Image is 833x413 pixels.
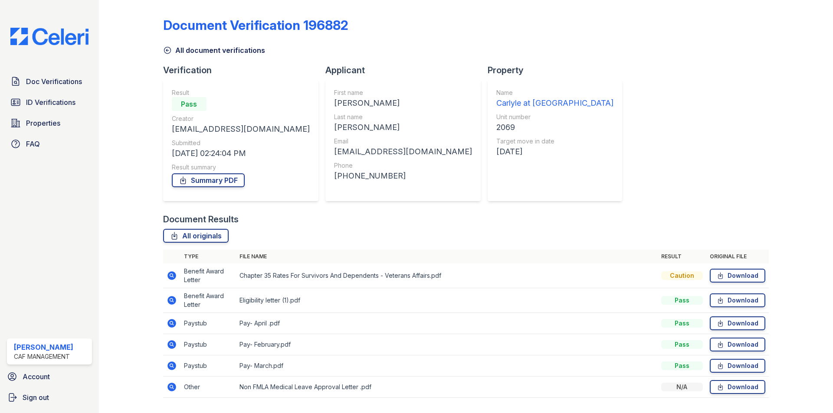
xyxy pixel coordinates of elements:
[23,371,50,382] span: Account
[163,229,229,243] a: All originals
[334,121,472,133] div: [PERSON_NAME]
[26,76,82,87] span: Doc Verifications
[496,121,613,133] div: 2069
[180,313,236,334] td: Paystub
[180,355,236,377] td: Paystub
[661,271,703,280] div: Caution
[236,250,658,263] th: File name
[172,123,310,135] div: [EMAIL_ADDRESS][DOMAIN_NAME]
[172,163,310,172] div: Result summary
[3,389,95,406] a: Sign out
[496,146,613,158] div: [DATE]
[236,355,658,377] td: Pay- March.pdf
[496,97,613,109] div: Carlyle at [GEOGRAPHIC_DATA]
[496,137,613,146] div: Target move in date
[334,137,472,146] div: Email
[180,263,236,288] td: Benefit Award Letter
[710,293,765,307] a: Download
[325,64,488,76] div: Applicant
[172,173,245,187] a: Summary PDF
[710,316,765,330] a: Download
[334,88,472,97] div: First name
[661,296,703,305] div: Pass
[496,113,613,121] div: Unit number
[710,380,765,394] a: Download
[23,392,49,403] span: Sign out
[26,97,75,107] span: ID Verifications
[180,334,236,355] td: Paystub
[172,147,310,159] div: [DATE] 02:24:04 PM
[706,250,769,263] th: Original file
[236,313,658,334] td: Pay- April .pdf
[172,114,310,123] div: Creator
[496,88,613,109] a: Name Carlyle at [GEOGRAPHIC_DATA]
[661,340,703,349] div: Pass
[334,146,472,158] div: [EMAIL_ADDRESS][DOMAIN_NAME]
[710,269,765,283] a: Download
[710,359,765,373] a: Download
[14,342,73,352] div: [PERSON_NAME]
[236,334,658,355] td: Pay- February.pdf
[334,170,472,182] div: [PHONE_NUMBER]
[7,135,92,153] a: FAQ
[3,368,95,385] a: Account
[7,94,92,111] a: ID Verifications
[172,88,310,97] div: Result
[710,338,765,351] a: Download
[26,139,40,149] span: FAQ
[658,250,706,263] th: Result
[496,88,613,97] div: Name
[334,161,472,170] div: Phone
[236,377,658,398] td: Non FMLA Medical Leave Approval Letter .pdf
[180,288,236,313] td: Benefit Award Letter
[163,64,325,76] div: Verification
[180,377,236,398] td: Other
[3,28,95,45] img: CE_Logo_Blue-a8612792a0a2168367f1c8372b55b34899dd931a85d93a1a3d3e32e68fde9ad4.png
[236,263,658,288] td: Chapter 35 Rates For Survivors And Dependents - Veterans Affairs.pdf
[163,45,265,55] a: All document verifications
[661,361,703,370] div: Pass
[14,352,73,361] div: CAF Management
[236,288,658,313] td: Eligibility letter (1).pdf
[180,250,236,263] th: Type
[163,17,348,33] div: Document Verification 196882
[488,64,629,76] div: Property
[172,97,207,111] div: Pass
[661,383,703,391] div: N/A
[334,113,472,121] div: Last name
[163,213,239,225] div: Document Results
[172,139,310,147] div: Submitted
[661,319,703,328] div: Pass
[334,97,472,109] div: [PERSON_NAME]
[26,118,60,128] span: Properties
[797,378,824,404] iframe: chat widget
[7,73,92,90] a: Doc Verifications
[7,114,92,132] a: Properties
